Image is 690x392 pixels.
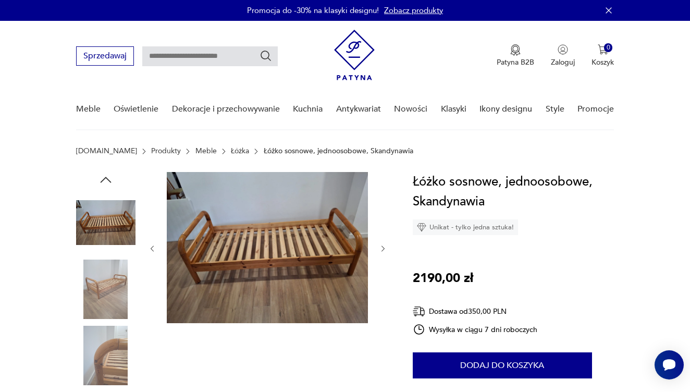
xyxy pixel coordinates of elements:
[172,89,280,129] a: Dekoracje i przechowywanie
[497,44,534,67] button: Patyna B2B
[497,57,534,67] p: Patyna B2B
[497,44,534,67] a: Ikona medaluPatyna B2B
[76,46,134,66] button: Sprzedawaj
[592,44,614,67] button: 0Koszyk
[76,89,101,129] a: Meble
[413,268,473,288] p: 2190,00 zł
[546,89,564,129] a: Style
[167,172,368,323] img: Zdjęcie produktu Łóżko sosnowe, jednoosobowe, Skandynawia
[604,43,613,52] div: 0
[336,89,381,129] a: Antykwariat
[76,53,134,60] a: Sprzedawaj
[558,44,568,55] img: Ikonka użytkownika
[76,147,137,155] a: [DOMAIN_NAME]
[264,147,413,155] p: Łóżko sosnowe, jednoosobowe, Skandynawia
[114,89,158,129] a: Oświetlenie
[384,5,443,16] a: Zobacz produkty
[76,326,135,385] img: Zdjęcie produktu Łóżko sosnowe, jednoosobowe, Skandynawia
[551,57,575,67] p: Zaloguj
[413,323,538,336] div: Wysyłka w ciągu 7 dni roboczych
[195,147,217,155] a: Meble
[151,147,181,155] a: Produkty
[394,89,427,129] a: Nowości
[413,305,425,318] img: Ikona dostawy
[577,89,614,129] a: Promocje
[413,172,628,212] h1: Łóżko sosnowe, jednoosobowe, Skandynawia
[510,44,521,56] img: Ikona medalu
[334,30,375,80] img: Patyna - sklep z meblami i dekoracjami vintage
[592,57,614,67] p: Koszyk
[441,89,466,129] a: Klasyki
[598,44,608,55] img: Ikona koszyka
[247,5,379,16] p: Promocja do -30% na klasyki designu!
[76,193,135,252] img: Zdjęcie produktu Łóżko sosnowe, jednoosobowe, Skandynawia
[76,260,135,319] img: Zdjęcie produktu Łóżko sosnowe, jednoosobowe, Skandynawia
[417,223,426,232] img: Ikona diamentu
[413,219,518,235] div: Unikat - tylko jedna sztuka!
[479,89,532,129] a: Ikony designu
[231,147,249,155] a: Łóżka
[413,352,592,378] button: Dodaj do koszyka
[655,350,684,379] iframe: Smartsupp widget button
[413,305,538,318] div: Dostawa od 350,00 PLN
[293,89,323,129] a: Kuchnia
[260,50,272,62] button: Szukaj
[551,44,575,67] button: Zaloguj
